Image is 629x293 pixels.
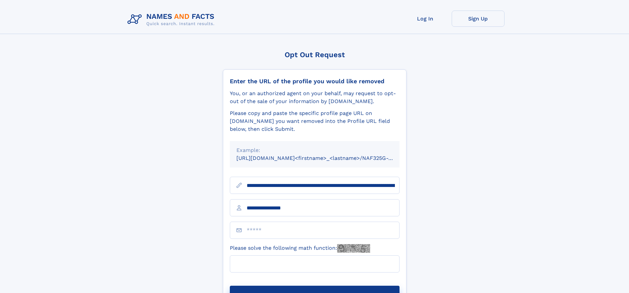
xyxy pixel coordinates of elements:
a: Log In [399,11,452,27]
div: Example: [236,146,393,154]
div: You, or an authorized agent on your behalf, may request to opt-out of the sale of your informatio... [230,90,400,105]
img: Logo Names and Facts [125,11,220,28]
small: [URL][DOMAIN_NAME]<firstname>_<lastname>/NAF325G-xxxxxxxx [236,155,412,161]
div: Opt Out Request [223,51,406,59]
div: Enter the URL of the profile you would like removed [230,78,400,85]
label: Please solve the following math function: [230,244,370,253]
a: Sign Up [452,11,505,27]
div: Please copy and paste the specific profile page URL on [DOMAIN_NAME] you want removed into the Pr... [230,109,400,133]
